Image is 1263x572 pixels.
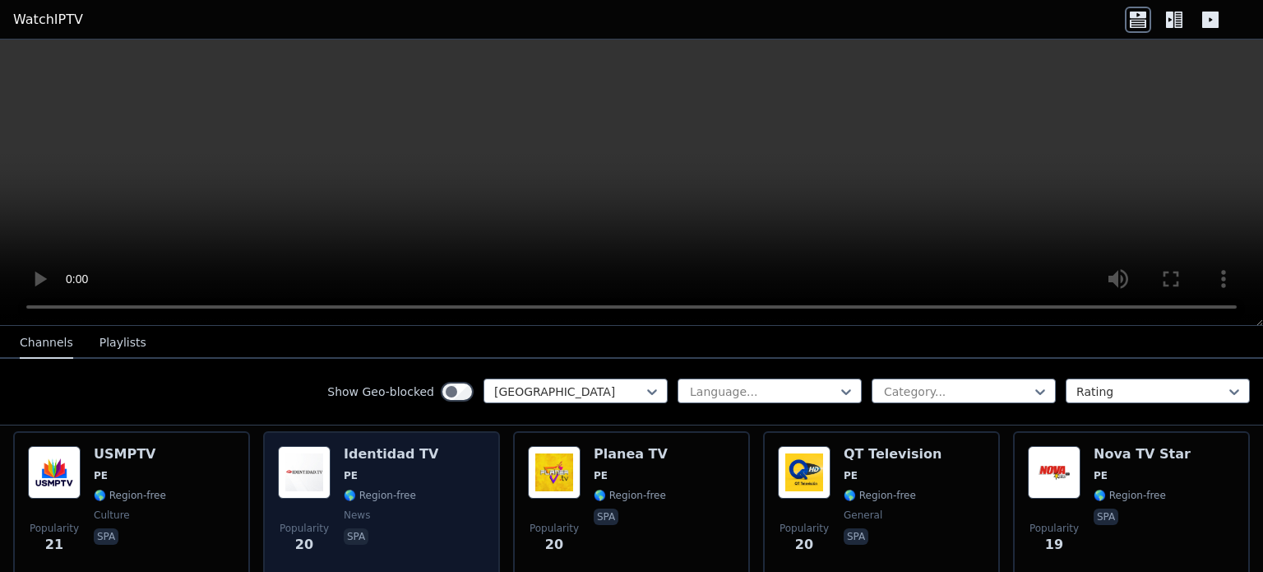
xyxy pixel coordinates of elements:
[45,535,63,555] span: 21
[28,446,81,499] img: USMPTV
[1094,446,1191,463] h6: Nova TV Star
[99,328,146,359] button: Playlists
[30,522,79,535] span: Popularity
[1094,489,1166,502] span: 🌎 Region-free
[1094,509,1118,525] p: spa
[545,535,563,555] span: 20
[94,509,130,522] span: culture
[94,469,108,482] span: PE
[20,328,73,359] button: Channels
[344,469,358,482] span: PE
[844,489,916,502] span: 🌎 Region-free
[278,446,331,499] img: Identidad TV
[1045,535,1063,555] span: 19
[594,446,668,463] h6: Planea TV
[795,535,813,555] span: 20
[594,509,618,525] p: spa
[1028,446,1080,499] img: Nova TV Star
[594,469,608,482] span: PE
[344,446,438,463] h6: Identidad TV
[344,509,370,522] span: news
[1094,469,1108,482] span: PE
[94,528,118,545] p: spa
[594,489,666,502] span: 🌎 Region-free
[344,528,368,545] p: spa
[1029,522,1079,535] span: Popularity
[844,446,941,463] h6: QT Television
[844,469,858,482] span: PE
[280,522,329,535] span: Popularity
[844,509,882,522] span: general
[295,535,313,555] span: 20
[528,446,581,499] img: Planea TV
[94,446,166,463] h6: USMPTV
[778,446,830,499] img: QT Television
[530,522,579,535] span: Popularity
[327,384,434,400] label: Show Geo-blocked
[780,522,829,535] span: Popularity
[844,528,868,545] p: spa
[94,489,166,502] span: 🌎 Region-free
[13,10,83,30] a: WatchIPTV
[344,489,416,502] span: 🌎 Region-free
